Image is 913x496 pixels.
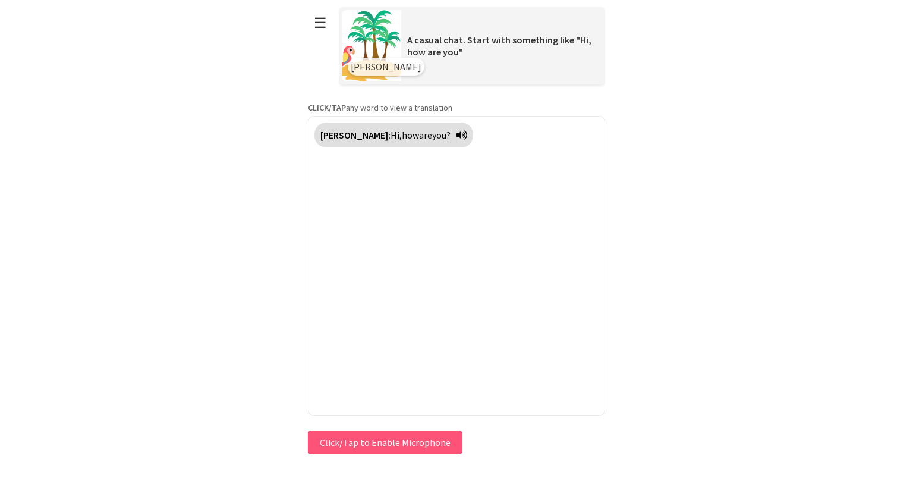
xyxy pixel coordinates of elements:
[308,8,333,38] button: ☰
[432,129,451,141] span: you?
[342,10,401,81] img: Scenario Image
[308,102,346,113] strong: CLICK/TAP
[308,102,605,113] p: any word to view a translation
[407,34,591,58] span: A casual chat. Start with something like "Hi, how are you"
[320,129,391,141] strong: [PERSON_NAME]:
[402,129,419,141] span: how
[308,431,462,454] button: Click/Tap to Enable Microphone
[351,61,421,73] span: [PERSON_NAME]
[314,123,473,147] div: Click to translate
[419,129,432,141] span: are
[391,129,402,141] span: Hi,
